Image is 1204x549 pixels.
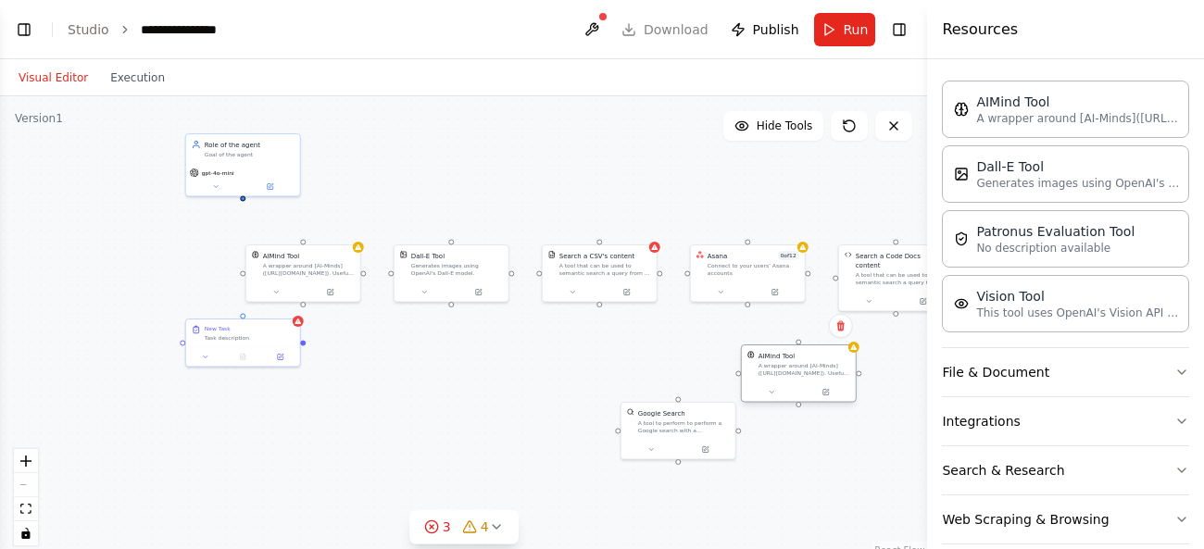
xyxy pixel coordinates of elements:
div: SerpApiGoogleSearchToolGoogle SearchA tool to perform to perform a Google search with a search_qu... [621,402,736,460]
button: No output available [223,352,262,363]
img: SerpApiGoogleSearchTool [627,408,634,416]
button: File & Document [942,348,1189,396]
div: AsanaAsana0of12Connect to your users’ Asana accounts [690,244,806,303]
button: Open in side panel [244,181,296,193]
div: A wrapper around [AI-Minds]([URL][DOMAIN_NAME]). Useful for when you need answers to questions fr... [263,262,355,277]
div: AIMindToolAIMind ToolA wrapper around [AI-Minds]([URL][DOMAIN_NAME]). Useful for when you need an... [741,346,857,405]
img: AIMindTool [747,351,755,358]
div: A tool that can be used to semantic search a query from a CSV's content. [559,262,651,277]
button: Run [814,13,876,46]
div: A tool that can be used to semantic search a query from a Code Docs content. [856,271,947,286]
span: 4 [481,518,489,536]
button: Open in side panel [799,387,852,398]
span: 3 [443,518,451,536]
div: Goal of the agent [205,151,295,158]
span: Run [844,20,869,39]
div: Google Search [638,408,685,418]
button: Show left sidebar [11,17,37,43]
button: Publish [723,13,807,46]
div: AIMindToolAIMind ToolA wrapper around [AI-Minds]([URL][DOMAIN_NAME]). Useful for when you need an... [245,244,361,303]
div: Asana [708,251,727,260]
div: New Task [205,325,231,332]
img: CodeDocsSearchTool [845,251,852,258]
div: Role of the agentGoal of the agentgpt-4o-mini [185,133,301,197]
img: Asana [696,251,704,258]
div: React Flow controls [14,449,38,545]
button: Open in side panel [600,287,653,298]
button: Hide right sidebar [886,17,912,43]
button: fit view [14,497,38,521]
a: Studio [68,22,109,37]
span: Number of enabled actions [778,251,799,260]
button: toggle interactivity [14,521,38,545]
p: This tool uses OpenAI's Vision API to describe the contents of an image. [976,306,1180,320]
div: Search a CSV's content [559,251,635,260]
div: Search a Code Docs content [856,251,947,269]
img: CSVSearchTool [548,251,556,258]
button: Open in side panel [304,287,357,298]
button: Visual Editor [7,67,99,89]
div: AI & Machine Learning [942,73,1189,347]
p: A wrapper around [AI-Minds]([URL][DOMAIN_NAME]). Useful for when you need answers to questions fr... [976,111,1180,126]
div: A tool to perform to perform a Google search with a search_query. [638,419,730,434]
div: CodeDocsSearchToolSearch a Code Docs contentA tool that can be used to semantic search a query fr... [838,244,954,312]
button: Delete node [829,314,853,338]
div: Dall-E Tool [411,251,445,260]
span: Hide Tools [757,119,813,133]
div: Connect to your users’ Asana accounts [708,262,799,277]
div: New TaskTask description [185,318,301,368]
img: AIMindTool [954,102,969,117]
div: A wrapper around [AI-Minds]([URL][DOMAIN_NAME]). Useful for when you need answers to questions fr... [759,362,850,377]
div: DallEToolDall-E ToolGenerates images using OpenAI's Dall-E model. [394,244,509,303]
button: Execution [99,67,176,89]
div: Dall-E Tool [976,157,1180,176]
button: Integrations [942,397,1189,445]
button: zoom in [14,449,38,473]
div: Generates images using OpenAI's Dall-E model. [411,262,503,277]
span: Publish [753,20,799,39]
button: Search & Research [942,446,1189,494]
img: DallETool [954,167,969,181]
nav: breadcrumb [68,20,235,39]
p: No description available [976,241,1135,256]
button: Open in side panel [897,296,949,307]
button: Web Scraping & Browsing [942,495,1189,543]
div: Patronus Evaluation Tool [976,222,1135,241]
img: DallETool [400,251,408,258]
div: Task description [205,334,295,342]
div: Vision Tool [976,287,1180,306]
button: Open in side panel [679,444,732,455]
div: Version 1 [15,111,63,126]
span: gpt-4o-mini [202,169,234,177]
h4: Resources [942,19,1018,41]
div: CSVSearchToolSearch a CSV's contentA tool that can be used to semantic search a query from a CSV'... [542,244,658,303]
button: Open in side panel [452,287,505,298]
div: AIMind Tool [263,251,300,260]
button: Open in side panel [264,352,295,363]
button: 34 [409,510,519,544]
div: Role of the agent [205,140,295,149]
button: Open in side panel [748,287,801,298]
div: AIMind Tool [976,93,1180,111]
button: Hide Tools [723,111,824,141]
p: Generates images using OpenAI's Dall-E model. [976,176,1180,191]
img: VisionTool [954,296,969,311]
div: AIMind Tool [759,351,796,360]
img: PatronusEvalTool [954,231,969,246]
img: AIMindTool [252,251,259,258]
